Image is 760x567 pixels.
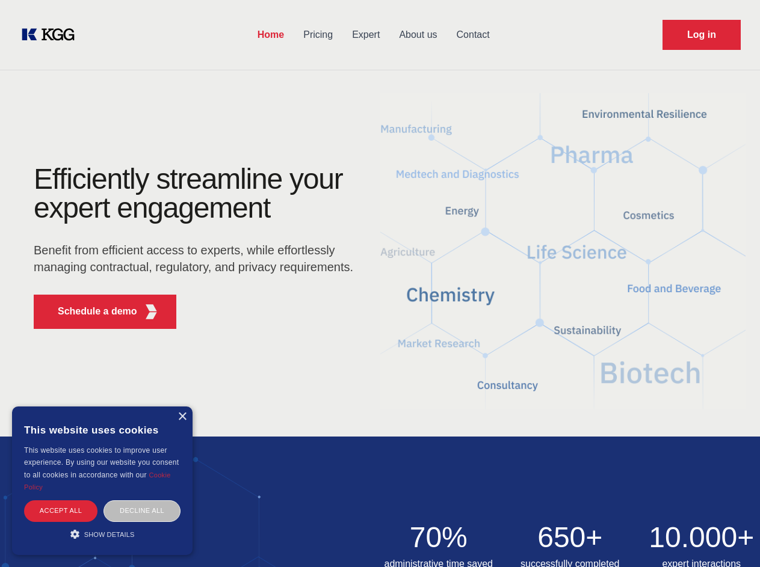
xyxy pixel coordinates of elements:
div: Accept all [24,500,97,521]
a: Pricing [294,19,342,51]
p: Benefit from efficient access to experts, while effortlessly managing contractual, regulatory, an... [34,242,361,275]
h2: 70% [380,523,498,552]
a: KOL Knowledge Platform: Talk to Key External Experts (KEE) [19,25,84,44]
span: Show details [84,531,135,538]
p: Schedule a demo [58,304,137,319]
button: Schedule a demoKGG Fifth Element RED [34,295,176,329]
img: KGG Fifth Element RED [380,78,746,424]
a: Home [248,19,294,51]
h1: Efficiently streamline your expert engagement [34,165,361,222]
span: This website uses cookies to improve user experience. By using our website you consent to all coo... [24,446,179,479]
a: Cookie Policy [24,471,171,491]
div: This website uses cookies [24,415,181,444]
a: Contact [447,19,499,51]
a: About us [389,19,446,51]
div: Close [178,412,187,421]
a: Request Demo [663,20,741,50]
h2: 650+ [511,523,629,552]
div: Decline all [103,500,181,521]
a: Expert [342,19,389,51]
img: KGG Fifth Element RED [144,304,159,319]
div: Show details [24,528,181,540]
